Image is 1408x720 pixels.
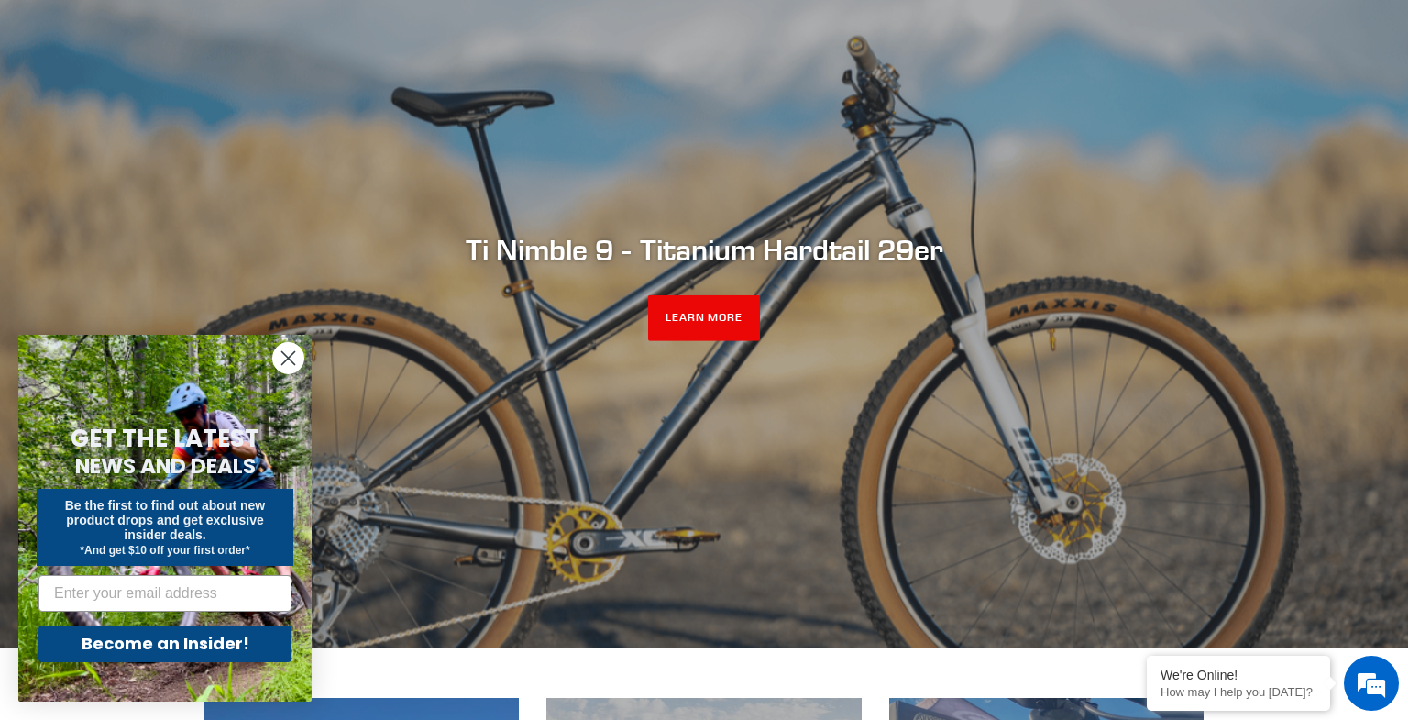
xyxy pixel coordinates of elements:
[65,498,266,542] span: Be the first to find out about new product drops and get exclusive insider deals.
[38,626,291,662] button: Become an Insider!
[75,451,256,481] span: NEWS AND DEALS
[80,544,249,557] span: *And get $10 off your first order*
[1160,668,1316,682] div: We're Online!
[1160,685,1316,699] p: How may I help you today?
[204,233,1204,268] h2: Ti Nimble 9 - Titanium Hardtail 29er
[648,295,761,341] a: LEARN MORE
[38,575,291,612] input: Enter your email address
[272,342,304,374] button: Close dialog
[71,422,259,455] span: GET THE LATEST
